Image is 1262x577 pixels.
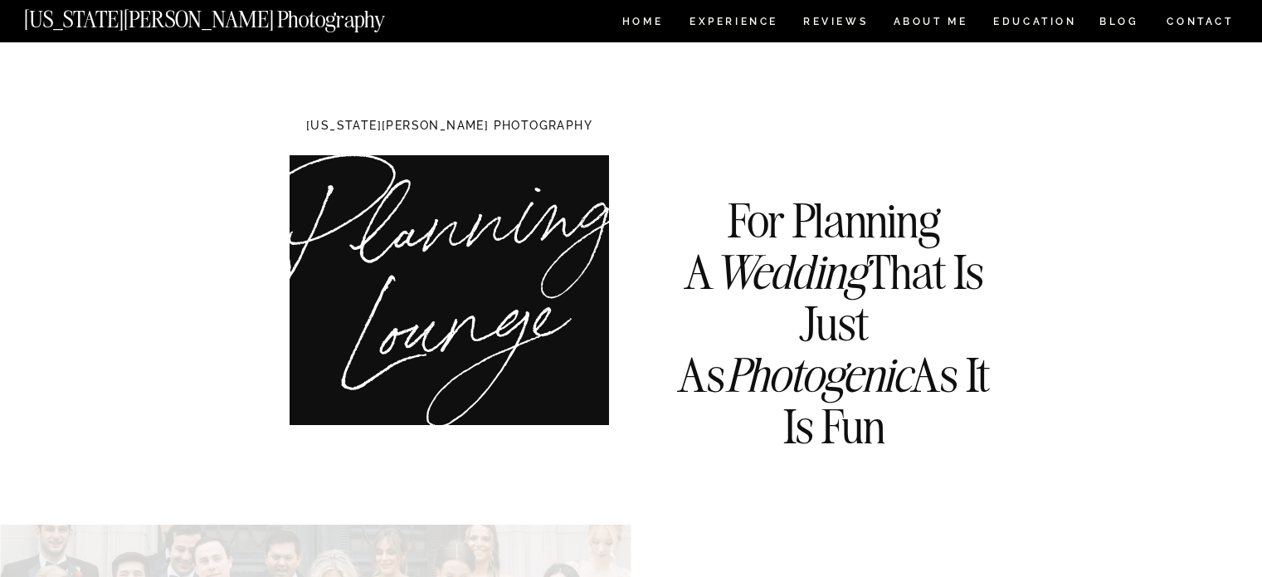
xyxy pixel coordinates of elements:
[1099,17,1139,31] a: BLOG
[725,345,911,404] i: Photogenic
[803,17,865,31] a: REVIEWS
[689,17,777,31] a: Experience
[619,17,666,31] a: HOME
[280,120,620,135] h1: [US_STATE][PERSON_NAME] PHOTOGRAPHY
[714,242,866,301] i: Wedding
[24,8,441,22] a: [US_STATE][PERSON_NAME] Photography
[992,17,1079,31] a: EDUCATION
[1166,12,1235,31] a: CONTACT
[660,195,1008,385] h3: For Planning A That Is Just As As It Is Fun
[893,17,968,31] a: ABOUT ME
[271,178,638,364] h1: Planning Lounge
